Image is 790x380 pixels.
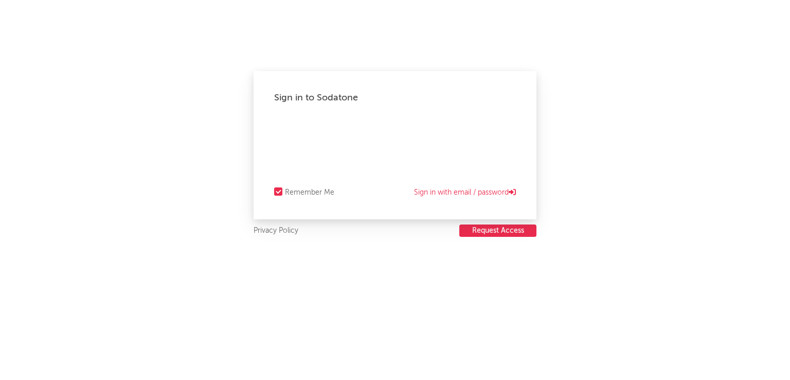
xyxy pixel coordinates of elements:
div: Sign in to Sodatone [274,92,516,104]
div: Remember Me [285,186,334,199]
a: Sign in with email / password [414,186,516,199]
a: Privacy Policy [254,224,298,237]
button: Request Access [459,224,536,237]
